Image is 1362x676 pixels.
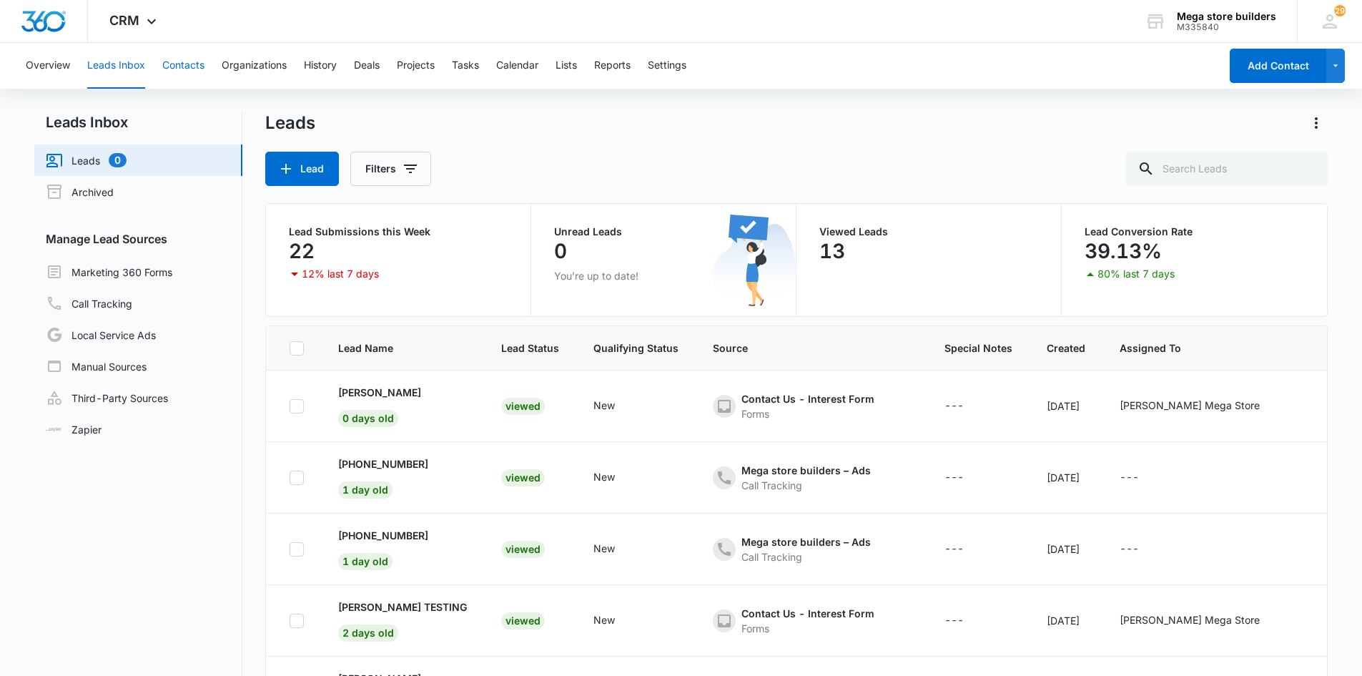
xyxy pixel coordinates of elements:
[1120,612,1260,627] div: [PERSON_NAME] Mega Store
[713,606,900,636] div: - - Select to Edit Field
[1120,398,1285,415] div: - - Select to Edit Field
[162,43,204,89] button: Contacts
[501,341,559,356] span: Lead Status
[265,112,315,134] h1: Leads
[741,534,871,549] div: Mega store builders – Ads
[289,240,315,263] p: 22
[556,43,577,89] button: Lists
[354,43,380,89] button: Deals
[501,541,545,558] div: Viewed
[593,541,615,556] div: New
[46,389,168,406] a: Third-Party Sources
[222,43,287,89] button: Organizations
[109,13,139,28] span: CRM
[1047,398,1085,413] div: [DATE]
[46,183,114,200] a: Archived
[713,534,897,564] div: - - Select to Edit Field
[304,43,337,89] button: History
[593,612,641,630] div: - - Select to Edit Field
[593,469,615,484] div: New
[87,43,145,89] button: Leads Inbox
[46,358,147,375] a: Manual Sources
[501,398,545,415] div: Viewed
[338,341,467,356] span: Lead Name
[46,326,156,343] a: Local Service Ads
[265,152,339,186] button: Lead
[338,599,467,639] a: [PERSON_NAME] TESTING2 days old
[338,599,467,614] p: [PERSON_NAME] TESTING
[1230,49,1326,83] button: Add Contact
[501,612,545,630] div: Viewed
[289,227,508,237] p: Lead Submissions this Week
[741,463,871,478] div: Mega store builders – Ads
[819,227,1038,237] p: Viewed Leads
[593,541,641,558] div: - - Select to Edit Field
[1334,5,1346,16] span: 29
[554,240,567,263] p: 0
[944,341,1012,356] span: Special Notes
[1047,542,1085,557] div: [DATE]
[1120,541,1139,558] div: ---
[593,612,615,627] div: New
[1120,469,1139,486] div: ---
[554,227,773,237] p: Unread Leads
[944,541,990,558] div: - - Select to Edit Field
[741,406,874,421] div: Forms
[1334,5,1346,16] div: notifications count
[1120,398,1260,413] div: [PERSON_NAME] Mega Store
[593,469,641,486] div: - - Select to Edit Field
[338,456,467,496] a: [PHONE_NUMBER]1 day old
[501,469,545,486] div: Viewed
[1126,152,1328,186] input: Search Leads
[944,469,964,486] div: ---
[1120,341,1285,356] span: Assigned To
[26,43,70,89] button: Overview
[741,391,874,406] div: Contact Us - Interest Form
[944,398,990,415] div: - - Select to Edit Field
[34,112,242,133] h2: Leads Inbox
[1047,613,1085,628] div: [DATE]
[338,624,398,642] span: 2 days old
[944,398,964,415] div: ---
[713,463,897,493] div: - - Select to Edit Field
[1085,240,1162,263] p: 39.13%
[338,528,467,567] a: [PHONE_NUMBER]1 day old
[554,268,773,283] p: You’re up to date!
[1177,22,1276,32] div: account id
[34,230,242,248] h3: Manage Lead Sources
[46,422,102,437] a: Zapier
[338,385,467,424] a: [PERSON_NAME]0 days old
[338,553,393,570] span: 1 day old
[593,398,615,413] div: New
[1085,227,1304,237] p: Lead Conversion Rate
[1120,612,1285,630] div: - - Select to Edit Field
[338,410,398,427] span: 0 days old
[741,621,874,636] div: Forms
[944,612,990,630] div: - - Select to Edit Field
[741,549,871,564] div: Call Tracking
[1305,112,1328,134] button: Actions
[741,606,874,621] div: Contact Us - Interest Form
[501,614,545,627] a: Viewed
[944,612,964,630] div: ---
[338,385,421,400] p: [PERSON_NAME]
[46,263,172,280] a: Marketing 360 Forms
[1120,541,1165,558] div: - - Select to Edit Field
[593,341,678,356] span: Qualifying Status
[501,400,545,412] a: Viewed
[648,43,686,89] button: Settings
[1120,469,1165,486] div: - - Select to Edit Field
[452,43,479,89] button: Tasks
[741,478,871,493] div: Call Tracking
[594,43,631,89] button: Reports
[944,541,964,558] div: ---
[713,341,910,356] span: Source
[819,240,845,263] p: 13
[46,152,127,169] a: Leads0
[944,469,990,486] div: - - Select to Edit Field
[1047,341,1085,356] span: Created
[593,398,641,415] div: - - Select to Edit Field
[1047,470,1085,485] div: [DATE]
[713,391,900,421] div: - - Select to Edit Field
[338,456,428,471] p: [PHONE_NUMBER]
